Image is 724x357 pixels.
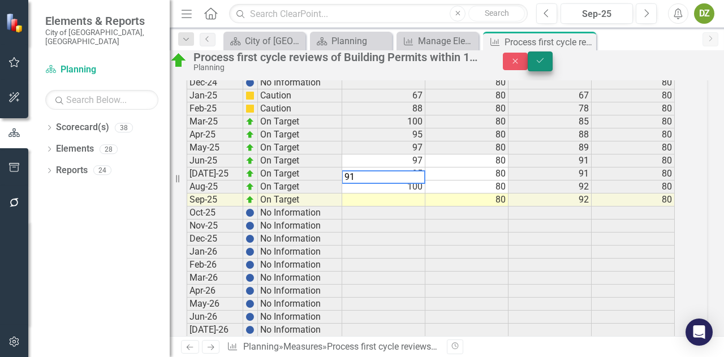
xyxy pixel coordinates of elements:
td: No Information [258,285,342,298]
td: 92 [508,193,592,207]
td: On Target [258,154,342,167]
td: 67 [508,89,592,102]
td: 80 [425,89,508,102]
td: May-25 [187,141,243,154]
td: No Information [258,259,342,272]
a: City of [GEOGRAPHIC_DATA] [226,34,303,48]
td: 88 [342,102,425,115]
td: Apr-25 [187,128,243,141]
td: 80 [425,76,508,89]
div: 28 [100,144,118,154]
img: BgCOk07PiH71IgAAAABJRU5ErkJggg== [245,247,255,256]
td: [DATE]-26 [187,324,243,337]
a: Elements [56,143,94,156]
td: Jun-26 [187,311,243,324]
img: zOikAAAAAElFTkSuQmCC [245,156,255,165]
div: Sep-25 [564,7,629,21]
div: Process first cycle reviews of Building Permits within 10 business days for city related activiti... [505,35,593,49]
td: Mar-25 [187,115,243,128]
td: On Target [258,167,342,180]
img: BgCOk07PiH71IgAAAABJRU5ErkJggg== [245,208,255,217]
td: No Information [258,233,342,246]
img: zOikAAAAAElFTkSuQmCC [245,117,255,126]
td: 80 [592,141,675,154]
img: BgCOk07PiH71IgAAAABJRU5ErkJggg== [245,312,255,321]
small: City of [GEOGRAPHIC_DATA], [GEOGRAPHIC_DATA] [45,28,158,46]
div: Planning [331,34,389,48]
td: 80 [592,180,675,193]
button: DZ [694,3,714,24]
td: May-26 [187,298,243,311]
td: 80 [592,89,675,102]
td: Oct-25 [187,207,243,220]
td: 80 [425,102,508,115]
td: Feb-26 [187,259,243,272]
input: Search ClearPoint... [229,4,528,24]
td: 95 [342,128,425,141]
td: 80 [592,154,675,167]
img: zOikAAAAAElFTkSuQmCC [245,130,255,139]
td: Feb-25 [187,102,243,115]
td: Jun-25 [187,154,243,167]
td: 80 [592,193,675,207]
div: 38 [115,123,133,132]
td: No Information [258,298,342,311]
td: 80 [592,128,675,141]
a: Planning [243,341,279,352]
a: Reports [56,164,88,177]
div: Process first cycle reviews of Building Permits within 10 business days for city related activiti... [193,51,480,63]
td: 78 [508,102,592,115]
td: No Information [258,311,342,324]
td: 100 [342,180,425,193]
td: 80 [592,167,675,180]
img: BgCOk07PiH71IgAAAABJRU5ErkJggg== [245,273,255,282]
td: 80 [425,128,508,141]
img: On Target [170,51,188,70]
td: No Information [258,324,342,337]
div: Open Intercom Messenger [686,319,713,346]
a: Planning [45,63,158,76]
img: cBAA0RP0Y6D5n+AAAAAElFTkSuQmCC [245,104,255,113]
span: Elements & Reports [45,14,158,28]
td: 88 [508,128,592,141]
div: 24 [93,166,111,175]
div: Manage Elements [418,34,476,48]
td: 91 [508,154,592,167]
td: Caution [258,102,342,115]
div: Planning [193,63,480,72]
img: zOikAAAAAElFTkSuQmCC [245,169,255,178]
td: 85 [508,115,592,128]
td: 97 [342,154,425,167]
img: zOikAAAAAElFTkSuQmCC [245,182,255,191]
a: Manage Elements [399,34,476,48]
td: 92 [508,180,592,193]
img: BgCOk07PiH71IgAAAABJRU5ErkJggg== [245,78,255,87]
a: Measures [283,341,322,352]
a: Planning [313,34,389,48]
td: [DATE]-25 [187,167,243,180]
span: Search [485,8,509,18]
td: 80 [425,167,508,180]
td: Apr-26 [187,285,243,298]
div: » » [227,341,438,354]
td: Jan-25 [187,89,243,102]
img: BgCOk07PiH71IgAAAABJRU5ErkJggg== [245,234,255,243]
td: Dec-24 [187,76,243,89]
td: 80 [592,115,675,128]
img: zOikAAAAAElFTkSuQmCC [245,195,255,204]
a: Scorecard(s) [56,121,109,134]
input: Search Below... [45,90,158,110]
button: Sep-25 [561,3,633,24]
td: No Information [258,220,342,233]
td: 97 [342,141,425,154]
td: Dec-25 [187,233,243,246]
td: 95 [342,167,425,180]
td: On Target [258,193,342,207]
img: ClearPoint Strategy [5,12,26,33]
img: BgCOk07PiH71IgAAAABJRU5ErkJggg== [245,221,255,230]
td: Sep-25 [187,193,243,207]
img: BgCOk07PiH71IgAAAABJRU5ErkJggg== [245,260,255,269]
td: 80 [425,180,508,193]
td: No Information [258,246,342,259]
